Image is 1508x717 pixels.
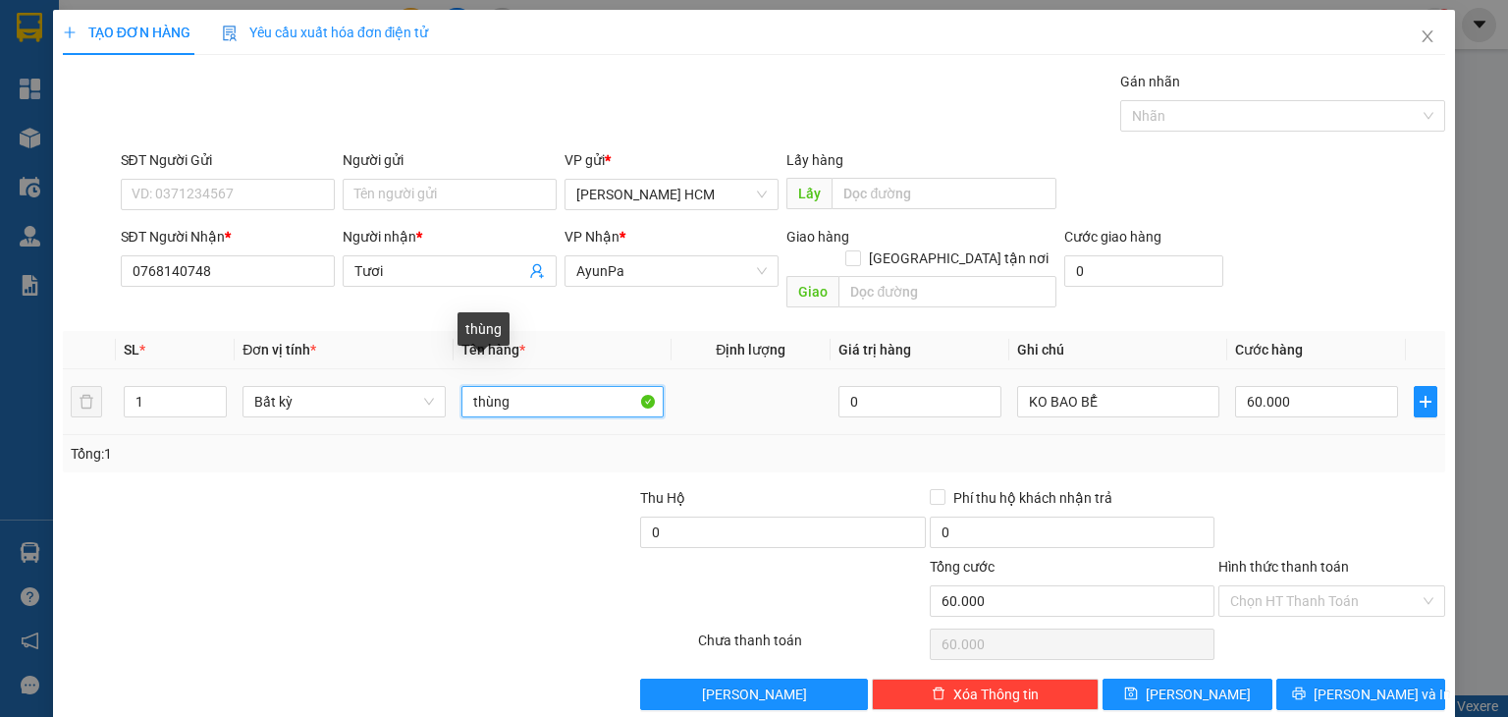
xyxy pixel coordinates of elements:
button: plus [1414,386,1437,417]
span: Định lượng [716,342,785,358]
div: Chưa thanh toán [696,630,927,664]
button: deleteXóa Thông tin [872,679,1099,710]
span: close [1420,28,1435,44]
button: save[PERSON_NAME] [1103,679,1272,710]
label: Hình thức thanh toán [1218,559,1349,575]
div: SĐT Người Gửi [121,149,335,171]
input: 0 [838,386,1001,417]
span: TẠO ĐƠN HÀNG [63,25,190,40]
span: Tên hàng [461,342,525,358]
span: plus [1415,394,1436,410]
span: delete [932,687,945,702]
span: [PERSON_NAME] [1146,684,1251,705]
span: Đơn vị tính [242,342,316,358]
img: icon [222,26,238,41]
input: VD: Bàn, Ghế [461,386,664,417]
th: Ghi chú [1009,331,1227,369]
span: Yêu cầu xuất hóa đơn điện tử [222,25,429,40]
span: Tổng cước [930,559,995,575]
span: VP Nhận [565,229,619,245]
span: [PERSON_NAME] [702,684,807,705]
button: Close [1400,10,1455,65]
span: save [1124,687,1138,702]
button: delete [71,386,102,417]
div: thùng [458,312,510,346]
span: [GEOGRAPHIC_DATA] tận nơi [861,248,1056,269]
label: Gán nhãn [1120,74,1180,89]
span: Lấy hàng [786,152,843,168]
span: Trần Phú HCM [576,180,767,209]
span: Thu Hộ [640,490,685,506]
span: Giao hàng [786,229,849,245]
span: Phí thu hộ khách nhận trả [945,487,1120,509]
span: printer [1292,687,1306,702]
input: Dọc đường [832,178,1056,209]
span: Cước hàng [1235,342,1303,358]
div: SĐT Người Nhận [121,226,335,248]
div: Người nhận [343,226,557,248]
div: VP gửi [565,149,779,171]
span: Giao [786,276,838,307]
input: Dọc đường [838,276,1056,307]
label: Cước giao hàng [1064,229,1161,245]
span: [PERSON_NAME] và In [1314,684,1451,705]
span: Giá trị hàng [838,342,911,358]
span: Bất kỳ [254,387,433,416]
span: Xóa Thông tin [953,684,1039,705]
input: Ghi Chú [1017,386,1219,417]
span: user-add [529,263,545,279]
div: Người gửi [343,149,557,171]
div: Tổng: 1 [71,443,583,465]
span: SL [124,342,139,358]
span: Lấy [786,178,832,209]
span: AyunPa [576,256,767,286]
button: printer[PERSON_NAME] và In [1276,679,1446,710]
button: [PERSON_NAME] [640,679,867,710]
input: Cước giao hàng [1064,255,1223,287]
span: plus [63,26,77,39]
